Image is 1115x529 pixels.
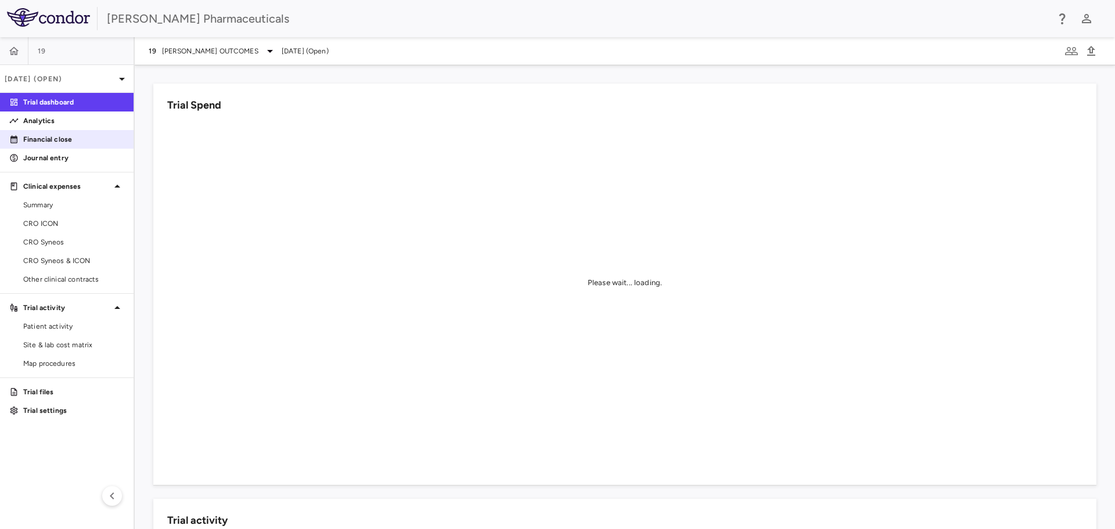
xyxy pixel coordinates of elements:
span: [PERSON_NAME] OUTCOMES [162,46,258,56]
span: CRO Syneos & ICON [23,255,124,266]
span: Summary [23,200,124,210]
span: Map procedures [23,358,124,369]
p: Journal entry [23,153,124,163]
span: Other clinical contracts [23,274,124,285]
p: Analytics [23,116,124,126]
div: [PERSON_NAME] Pharmaceuticals [107,10,1048,27]
div: Please wait... loading. [588,278,662,288]
span: CRO ICON [23,218,124,229]
p: Trial settings [23,405,124,416]
p: Financial close [23,134,124,145]
p: Trial dashboard [23,97,124,107]
img: logo-full-BYUhSk78.svg [7,8,90,27]
h6: Trial Spend [167,98,221,113]
p: Trial activity [23,303,110,313]
h6: Trial activity [167,513,228,528]
p: [DATE] (Open) [5,74,115,84]
p: Clinical expenses [23,181,110,192]
p: Trial files [23,387,124,397]
span: CRO Syneos [23,237,124,247]
span: Site & lab cost matrix [23,340,124,350]
span: 19 [149,46,157,56]
span: Patient activity [23,321,124,332]
span: [DATE] (Open) [282,46,329,56]
span: 19 [38,46,46,56]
